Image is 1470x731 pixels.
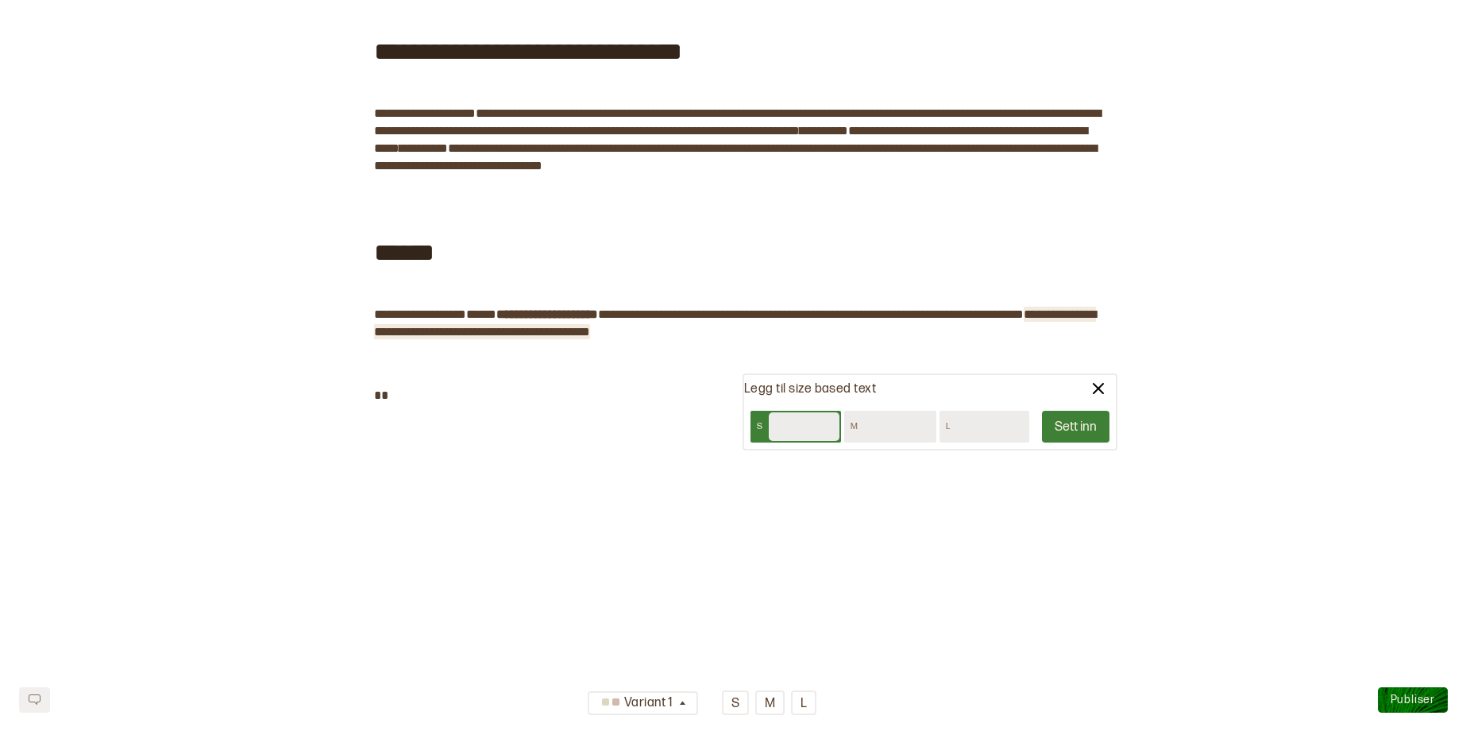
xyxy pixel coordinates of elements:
div: Variant 1 [597,690,677,717]
div: L [939,415,956,439]
button: L [791,690,816,715]
img: lukk valg [1089,379,1108,398]
button: Sett inn [1042,411,1109,443]
div: M [844,415,864,439]
button: S [722,690,749,715]
span: Publiser [1391,693,1435,706]
p: Legg til size based text [744,381,877,398]
button: M [755,690,785,715]
button: Publiser [1378,687,1448,713]
div: S [750,415,769,439]
button: Variant 1 [588,691,698,715]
